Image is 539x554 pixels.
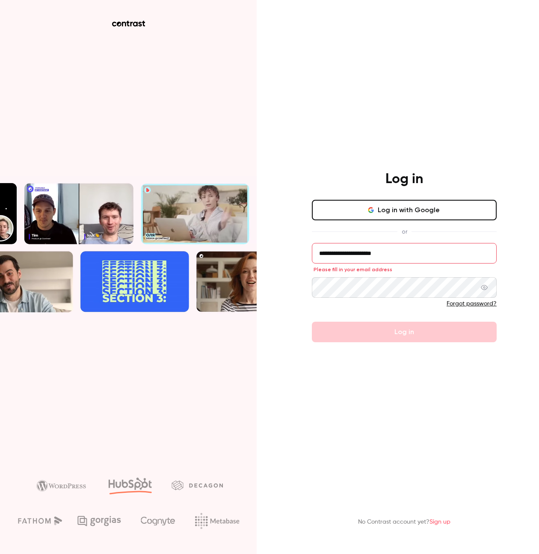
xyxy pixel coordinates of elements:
[385,171,423,188] h4: Log in
[312,200,497,220] button: Log in with Google
[358,518,450,527] p: No Contrast account yet?
[397,227,412,236] span: or
[172,480,223,490] img: decagon
[314,266,392,273] span: Please fill in your email address
[429,519,450,525] a: Sign up
[447,301,497,307] a: Forgot password?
